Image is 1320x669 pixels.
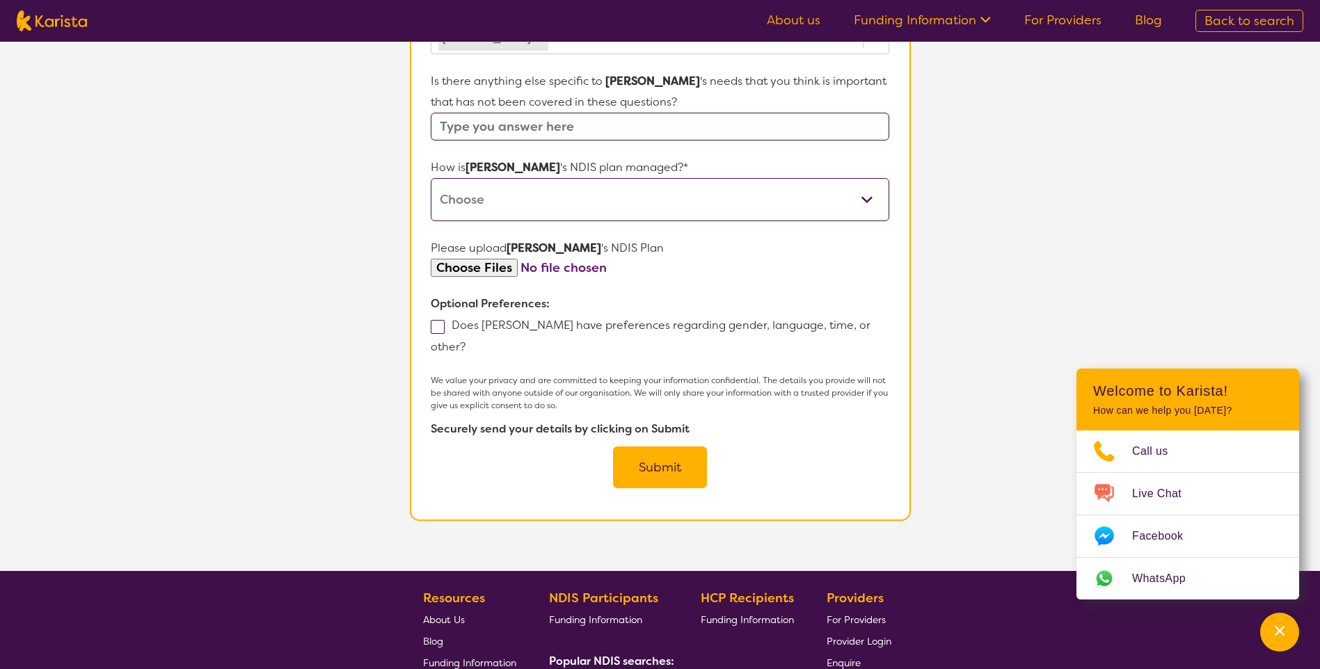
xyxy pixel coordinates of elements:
[431,421,690,436] b: Securely send your details by clicking on Submit
[1024,12,1102,29] a: For Providers
[549,654,674,668] b: Popular NDIS searches:
[423,608,516,630] a: About Us
[854,12,991,29] a: Funding Information
[613,446,707,488] button: Submit
[431,238,889,259] p: Please upload 's NDIS Plan
[431,157,889,178] p: How is 's NDIS plan managed?*
[1204,13,1294,29] span: Back to search
[1132,483,1198,504] span: Live Chat
[1076,558,1299,599] a: Web link opens in a new tab.
[701,613,794,626] span: Funding Information
[423,630,516,652] a: Blog
[701,590,794,606] b: HCP Recipients
[1195,10,1303,32] a: Back to search
[423,635,443,647] span: Blog
[1076,369,1299,599] div: Channel Menu
[827,630,891,652] a: Provider Login
[423,590,485,606] b: Resources
[431,374,889,412] p: We value your privacy and are committed to keeping your information confidential. The details you...
[1076,430,1299,599] ul: Choose channel
[17,10,87,31] img: Karista logo
[701,608,794,630] a: Funding Information
[827,608,891,630] a: For Providers
[827,656,861,669] span: Enquire
[827,590,884,606] b: Providers
[423,613,465,626] span: About Us
[549,613,642,626] span: Funding Information
[605,74,700,88] strong: [PERSON_NAME]
[431,113,889,140] input: Type you answer here
[827,613,886,626] span: For Providers
[466,160,560,175] strong: [PERSON_NAME]
[549,608,669,630] a: Funding Information
[431,71,889,113] p: Is there anything else specific to 's needs that you think is important that has not been covered...
[431,318,870,354] label: Does [PERSON_NAME] have preferences regarding gender, language, time, or other?
[767,12,820,29] a: About us
[423,656,516,669] span: Funding Information
[1132,441,1185,462] span: Call us
[1132,568,1202,589] span: WhatsApp
[1135,12,1162,29] a: Blog
[1093,382,1282,399] h2: Welcome to Karista!
[1260,613,1299,652] button: Channel Menu
[507,241,601,255] strong: [PERSON_NAME]
[431,296,550,311] b: Optional Preferences:
[827,635,891,647] span: Provider Login
[549,590,658,606] b: NDIS Participants
[1132,526,1200,547] span: Facebook
[1093,405,1282,417] p: How can we help you [DATE]?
